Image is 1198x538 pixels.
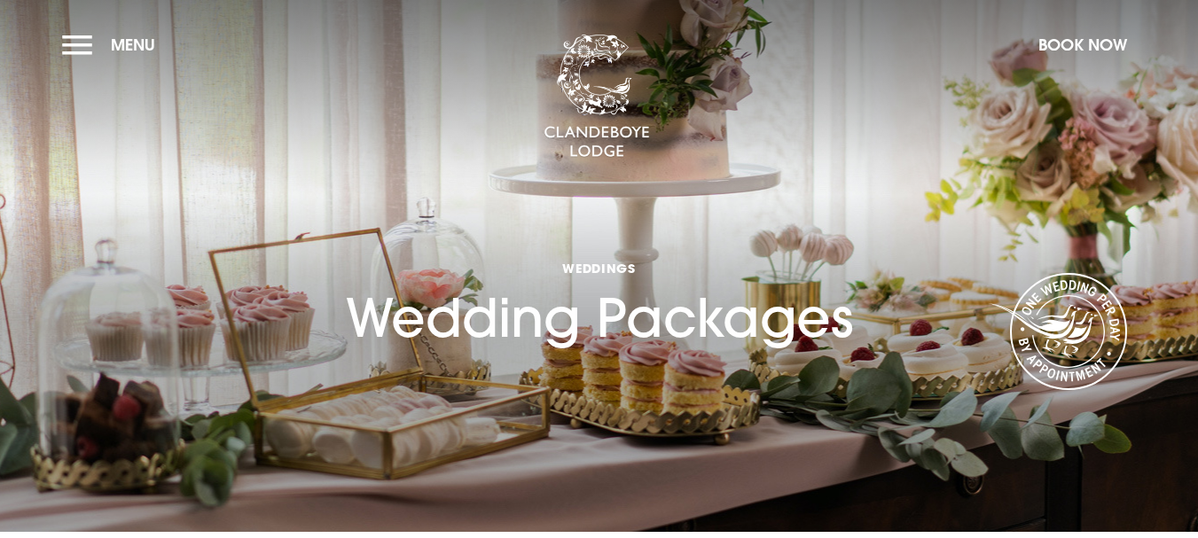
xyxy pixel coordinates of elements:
img: Clandeboye Lodge [544,35,650,159]
h1: Wedding Packages [346,191,853,348]
button: Menu [62,26,164,64]
span: Weddings [346,260,853,277]
span: Menu [111,35,155,55]
button: Book Now [1030,26,1136,64]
